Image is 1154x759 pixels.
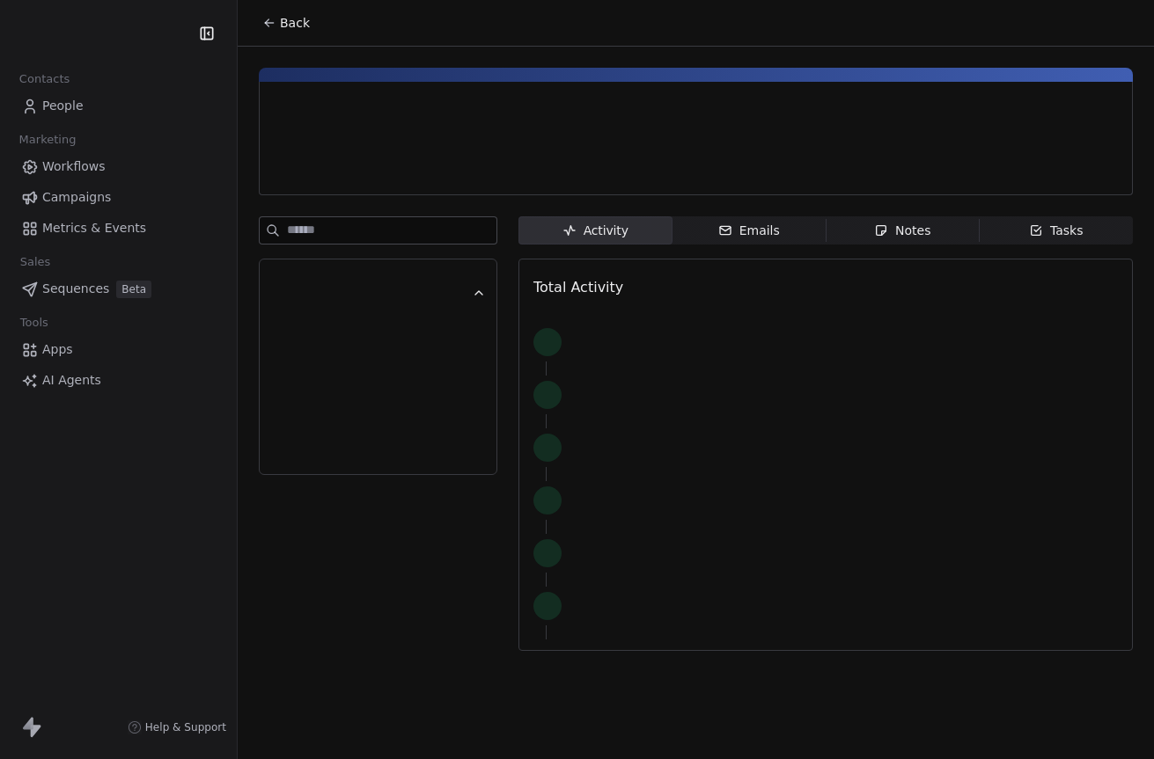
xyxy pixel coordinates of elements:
span: Contacts [11,66,77,92]
span: Apps [42,340,73,359]
span: People [42,97,84,115]
a: Workflows [14,152,223,181]
div: Tasks [1029,222,1084,240]
span: AI Agents [42,371,101,390]
span: Total Activity [533,279,623,296]
span: Marketing [11,127,84,153]
span: Beta [116,281,151,298]
a: Campaigns [14,183,223,212]
span: Tools [12,310,55,336]
span: Metrics & Events [42,219,146,237]
div: Emails [718,222,780,240]
a: Help & Support [128,720,226,734]
span: Help & Support [145,720,226,734]
button: Back [252,7,320,39]
div: Notes [874,222,930,240]
a: AI Agents [14,366,223,395]
span: Campaigns [42,188,111,207]
span: Sales [12,249,58,275]
a: Metrics & Events [14,214,223,243]
span: Back [280,14,310,32]
span: Workflows [42,157,106,176]
a: Apps [14,335,223,364]
a: SequencesBeta [14,274,223,303]
a: People [14,91,223,120]
span: Sequences [42,280,109,298]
